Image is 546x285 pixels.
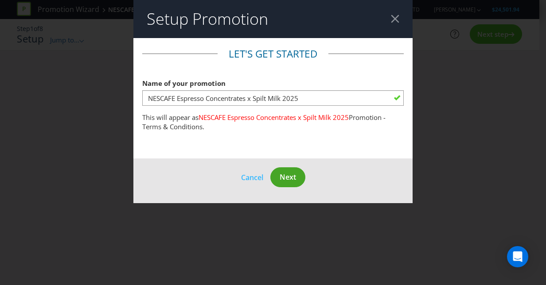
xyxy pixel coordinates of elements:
[507,246,528,267] div: Open Intercom Messenger
[142,90,404,106] input: e.g. My Promotion
[270,167,305,187] button: Next
[241,172,264,183] button: Cancel
[147,10,268,28] h2: Setup Promotion
[142,113,199,122] span: This will appear as
[142,113,386,131] span: Promotion - Terms & Conditions.
[199,113,349,122] span: NESCAFE Espresso Concentrates x Spilt Milk 2025
[241,173,263,182] span: Cancel
[142,79,226,88] span: Name of your promotion
[280,172,296,182] span: Next
[218,47,328,61] legend: Let's get started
